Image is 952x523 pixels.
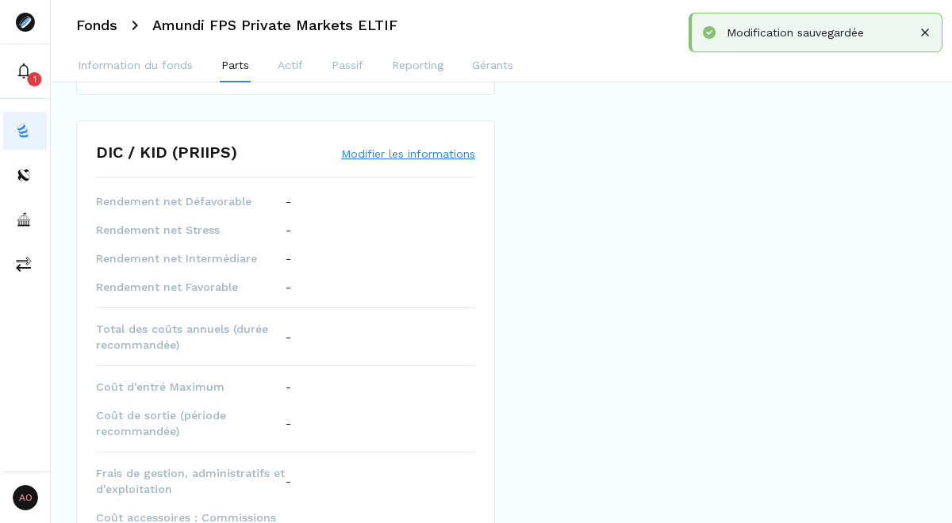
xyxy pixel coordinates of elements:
span: Rendement net Intermédiare [96,250,286,266]
p: Reporting [392,57,443,74]
span: Rendement net Défavorable [96,193,286,209]
p: Actif [278,57,303,74]
p: Parts [221,57,249,74]
button: Actif [276,51,305,82]
h3: Fonds [76,18,117,32]
button: Information du fonds [76,51,194,82]
img: commissions [16,256,32,272]
span: Rendement net Favorable [96,279,286,295]
span: Coût de sortie (période recommandée) [96,407,286,439]
span: Total des coûts annuels (durée recommandée) [96,321,286,353]
p: - [286,415,291,431]
button: Modifier les informations [341,146,475,162]
span: Coût d'entré Maximum [96,379,286,395]
button: Gérants [470,51,515,82]
p: - [286,379,291,395]
p: Passif [332,57,363,74]
button: Reporting [390,51,445,82]
img: funds [16,123,32,139]
h3: Amundi FPS Private Markets ELTIF [152,18,397,32]
button: funds [3,112,47,150]
button: distributors [3,156,47,194]
span: AO [13,485,38,510]
img: asset-managers [16,212,32,227]
button: Passif [330,51,365,82]
p: - [286,279,291,295]
button: commissions [3,245,47,283]
span: Frais de gestion, administratifs et d'exploitation [96,465,286,497]
p: - [286,193,291,209]
p: - [286,473,291,489]
p: 1 [33,73,36,86]
p: - [286,222,291,238]
p: - [286,250,291,266]
div: Modification sauvegardée [727,25,916,40]
button: asset-managers [3,200,47,239]
button: Parts [220,51,251,82]
button: 1 [3,52,47,90]
img: distributors [16,167,32,183]
span: Rendement net Stress [96,222,286,238]
p: Gérants [472,57,513,74]
h1: DIC / KID (PRIIPS) [96,140,237,164]
p: Information du fonds [78,57,193,74]
p: - [286,329,291,345]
